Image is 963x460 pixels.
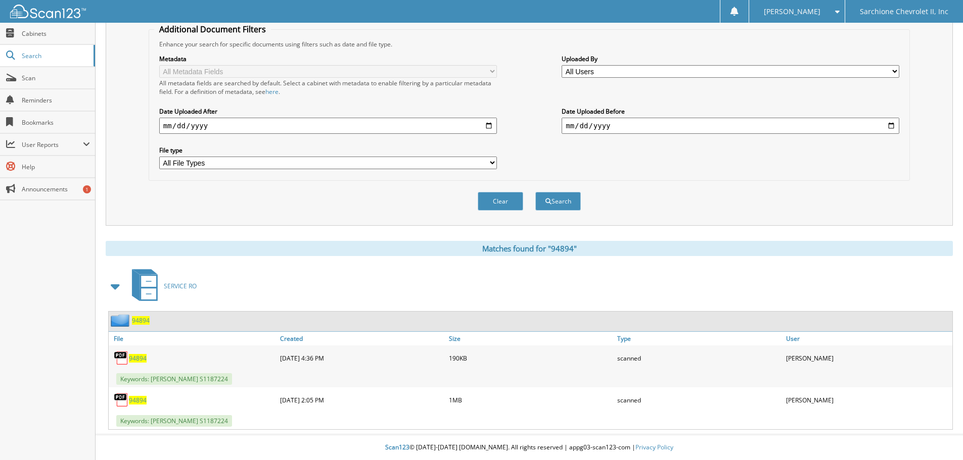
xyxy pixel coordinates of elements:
[478,192,523,211] button: Clear
[615,332,784,345] a: Type
[562,55,899,63] label: Uploaded By
[860,9,948,15] span: Sarchione Chevrolet II, Inc
[446,348,615,368] div: 190KB
[615,348,784,368] div: scanned
[22,74,90,82] span: Scan
[10,5,86,18] img: scan123-logo-white.svg
[784,390,952,410] div: [PERSON_NAME]
[278,390,446,410] div: [DATE] 2:05 PM
[96,435,963,460] div: © [DATE]-[DATE] [DOMAIN_NAME]. All rights reserved | appg03-scan123-com |
[385,443,409,451] span: Scan123
[22,96,90,105] span: Reminders
[446,390,615,410] div: 1MB
[22,163,90,171] span: Help
[126,266,197,306] a: SERVICE RO
[446,332,615,345] a: Size
[22,29,90,38] span: Cabinets
[22,52,88,60] span: Search
[154,40,904,48] div: Enhance your search for specific documents using filters such as date and file type.
[784,332,952,345] a: User
[132,316,150,325] a: 94894
[159,146,497,155] label: File type
[129,354,147,363] a: 94894
[164,282,197,290] span: SERVICE RO
[535,192,581,211] button: Search
[159,118,497,134] input: start
[278,332,446,345] a: Created
[615,390,784,410] div: scanned
[83,185,91,193] div: 1
[159,107,497,116] label: Date Uploaded After
[635,443,673,451] a: Privacy Policy
[22,118,90,127] span: Bookmarks
[562,118,899,134] input: end
[154,24,271,35] legend: Additional Document Filters
[114,392,129,407] img: PDF.png
[129,396,147,404] a: 94894
[116,415,232,427] span: Keywords: [PERSON_NAME] S1187224
[22,140,83,149] span: User Reports
[562,107,899,116] label: Date Uploaded Before
[278,348,446,368] div: [DATE] 4:36 PM
[265,87,279,96] a: here
[784,348,952,368] div: [PERSON_NAME]
[159,55,497,63] label: Metadata
[116,373,232,385] span: Keywords: [PERSON_NAME] S1187224
[114,350,129,366] img: PDF.png
[764,9,820,15] span: [PERSON_NAME]
[109,332,278,345] a: File
[111,314,132,327] img: folder2.png
[106,241,953,256] div: Matches found for "94894"
[22,185,90,193] span: Announcements
[159,79,497,96] div: All metadata fields are searched by default. Select a cabinet with metadata to enable filtering b...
